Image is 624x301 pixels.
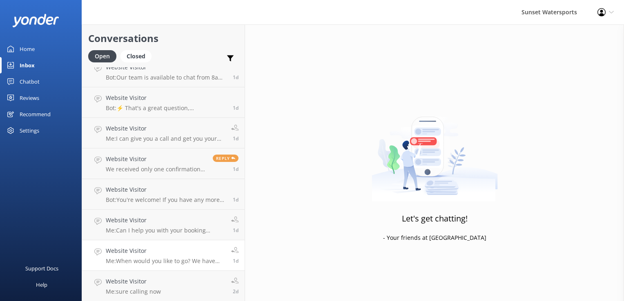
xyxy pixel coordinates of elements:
img: yonder-white-logo.png [12,14,59,27]
div: Chatbot [20,73,40,90]
h4: Website Visitor [106,93,227,102]
div: Support Docs [25,260,58,277]
span: Sep 28 2025 03:07pm (UTC -05:00) America/Cancun [233,104,238,111]
a: Open [88,51,120,60]
a: Website VisitorMe:When would you like to go? We have lots of availability [DATE]!1d [82,240,245,271]
div: Open [88,50,116,62]
a: Website VisitorMe:Can I help you with your booking [DATE]? Im live and in [GEOGRAPHIC_DATA] to he... [82,210,245,240]
span: Sep 28 2025 08:13pm (UTC -05:00) America/Cancun [233,74,238,81]
p: Me: When would you like to go? We have lots of availability [DATE]! [106,257,225,265]
span: Sep 28 2025 02:05pm (UTC -05:00) America/Cancun [233,135,238,142]
div: Closed [120,50,152,62]
h4: Website Visitor [106,155,207,164]
h4: Website Visitor [106,277,161,286]
div: Reviews [20,90,39,106]
div: Home [20,41,35,57]
span: Sep 27 2025 05:34pm (UTC -05:00) America/Cancun [233,288,238,295]
div: Inbox [20,57,35,73]
span: Sep 28 2025 10:33am (UTC -05:00) America/Cancun [233,166,238,173]
p: Bot: ⚡ That's a great question, unfortunately I do not know the answer. I'm going to reach out to... [106,104,227,112]
h4: Website Visitor [106,216,225,225]
span: Sep 28 2025 09:15am (UTC -05:00) America/Cancun [233,196,238,203]
h4: Website Visitor [106,185,227,194]
img: artwork of a man stealing a conversation from at giant smartphone [372,100,498,201]
p: Bot: Our team is available to chat from 8am to 8pm. You can also give us a call at [PHONE_NUMBER]... [106,74,227,81]
a: Website VisitorBot:⚡ That's a great question, unfortunately I do not know the answer. I'm going t... [82,87,245,118]
h2: Conversations [88,31,238,46]
a: Website VisitorMe:I can give you a call and get you your military discount, whats your number?1d [82,118,245,148]
a: Website VisitorWe received only one confirmation emailReply1d [82,148,245,179]
a: Website VisitorBot:Our team is available to chat from 8am to 8pm. You can also give us a call at ... [82,57,245,87]
h4: Website Visitor [106,124,225,133]
span: Reply [213,155,238,162]
p: Me: Can I help you with your booking [DATE]? Im live and in [GEOGRAPHIC_DATA] to help out. My nam... [106,227,225,234]
p: We received only one confirmation email [106,166,207,173]
h4: Website Visitor [106,63,227,72]
p: Me: I can give you a call and get you your military discount, whats your number? [106,135,225,142]
a: Closed [120,51,156,60]
div: Help [36,277,47,293]
p: Bot: You're welcome! If you have any more questions or need further assistance, feel free to ask.... [106,196,227,204]
p: - Your friends at [GEOGRAPHIC_DATA] [383,233,486,242]
p: Me: sure calling now [106,288,161,295]
div: Recommend [20,106,51,122]
a: Website VisitorBot:You're welcome! If you have any more questions or need further assistance, fee... [82,179,245,210]
span: Sep 28 2025 08:38am (UTC -05:00) America/Cancun [233,257,238,264]
h3: Let's get chatting! [402,212,468,225]
div: Settings [20,122,39,139]
h4: Website Visitor [106,246,225,255]
span: Sep 28 2025 08:52am (UTC -05:00) America/Cancun [233,227,238,234]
